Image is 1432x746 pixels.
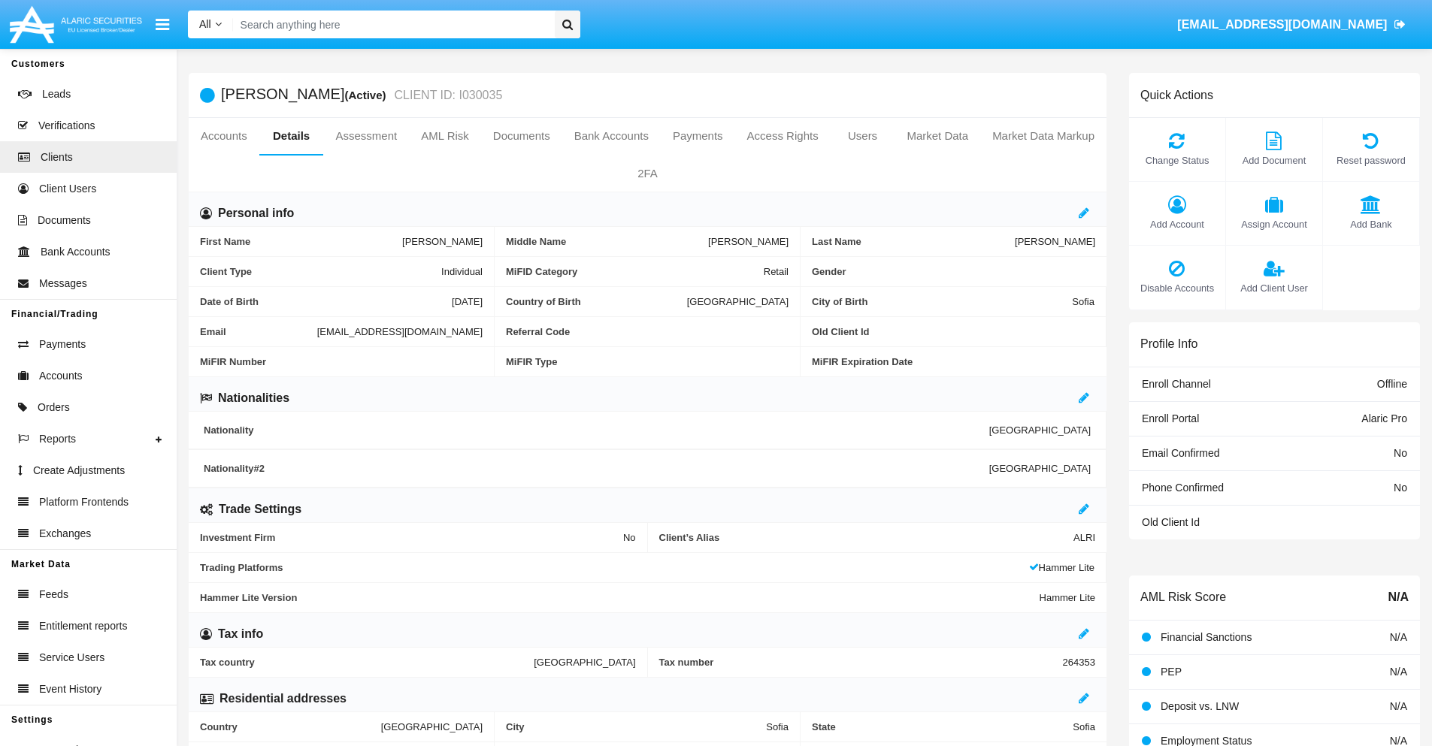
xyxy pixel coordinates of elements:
[1331,153,1412,168] span: Reset password
[344,86,390,104] div: (Active)
[1361,412,1407,424] span: Alaric Pro
[1140,88,1213,102] h6: Quick Actions
[218,626,263,642] h6: Tax info
[200,326,317,337] span: Email
[1394,447,1407,459] span: No
[1142,516,1200,528] span: Old Client Id
[1394,482,1407,494] span: No
[661,118,735,154] a: Payments
[1142,378,1211,390] span: Enroll Channel
[39,650,104,666] span: Service Users
[1177,18,1387,31] span: [EMAIL_ADDRESS][DOMAIN_NAME]
[506,326,789,337] span: Referral Code
[1015,236,1095,247] span: [PERSON_NAME]
[409,118,481,154] a: AML Risk
[39,526,91,542] span: Exchanges
[1142,482,1224,494] span: Phone Confirmed
[200,562,1029,573] span: Trading Platforms
[1388,588,1409,606] span: N/A
[200,356,483,367] span: MiFIR Number
[38,213,91,228] span: Documents
[506,266,764,277] span: MiFID Category
[1137,153,1218,168] span: Change Status
[1142,447,1219,459] span: Email Confirmed
[1161,631,1252,643] span: Financial Sanctions
[623,532,636,543] span: No
[687,296,789,307] span: [GEOGRAPHIC_DATA]
[1140,590,1226,604] h6: AML Risk Score
[766,721,789,732] span: Sofia
[1390,700,1407,712] span: N/A
[41,244,111,260] span: Bank Accounts
[1142,412,1199,424] span: Enroll Portal
[812,326,1094,337] span: Old Client Id
[812,266,1095,277] span: Gender
[189,118,259,154] a: Accounts
[200,296,452,307] span: Date of Birth
[562,118,661,154] a: Bank Accounts
[39,681,101,697] span: Event History
[221,86,502,104] h5: [PERSON_NAME]
[39,494,129,510] span: Platform Frontends
[204,463,989,474] span: Nationality #2
[200,657,534,668] span: Tax country
[1234,217,1315,231] span: Assign Account
[812,356,1095,367] span: MiFIR Expiration Date
[506,356,789,367] span: MiFIR Type
[38,118,95,134] span: Verifications
[764,266,789,277] span: Retail
[452,296,483,307] span: [DATE]
[812,721,1073,732] span: State
[199,18,211,30] span: All
[1234,281,1315,295] span: Add Client User
[441,266,483,277] span: Individual
[188,17,233,32] a: All
[812,236,1015,247] span: Last Name
[42,86,71,102] span: Leads
[38,400,70,415] span: Orders
[218,390,289,406] h6: Nationalities
[200,721,381,732] span: Country
[812,296,1072,307] span: City of Birth
[219,690,347,707] h6: Residential addresses
[1390,631,1407,643] span: N/A
[506,296,687,307] span: Country of Birth
[39,337,86,352] span: Payments
[200,266,441,277] span: Client Type
[391,89,503,101] small: CLIENT ID: I030035
[1161,700,1239,712] span: Deposit vs. LNW
[1063,657,1095,668] span: 264353
[506,721,766,732] span: City
[1170,4,1413,46] a: [EMAIL_ADDRESS][DOMAIN_NAME]
[1029,562,1094,573] span: Hammer Lite
[218,205,294,222] h6: Personal info
[1377,378,1407,390] span: Offline
[1234,153,1315,168] span: Add Document
[200,236,402,247] span: First Name
[259,118,324,154] a: Details
[200,532,623,543] span: Investment Firm
[39,368,83,384] span: Accounts
[317,326,483,337] span: [EMAIL_ADDRESS][DOMAIN_NAME]
[39,181,96,197] span: Client Users
[659,657,1063,668] span: Tax number
[989,424,1091,436] span: [GEOGRAPHIC_DATA]
[1137,281,1218,295] span: Disable Accounts
[895,118,980,154] a: Market Data
[1040,592,1095,603] span: Hammer Lite
[39,276,87,291] span: Messages
[1161,666,1182,678] span: PEP
[831,118,895,154] a: Users
[980,118,1107,154] a: Market Data Markup
[1331,217,1412,231] span: Add Bank
[323,118,409,154] a: Assessment
[481,118,562,154] a: Documents
[534,657,635,668] span: [GEOGRAPHIC_DATA]
[189,156,1107,192] a: 2FA
[233,11,549,38] input: Search
[1072,296,1094,307] span: Sofia
[39,431,76,447] span: Reports
[33,463,125,479] span: Create Adjustments
[708,236,789,247] span: [PERSON_NAME]
[381,721,483,732] span: [GEOGRAPHIC_DATA]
